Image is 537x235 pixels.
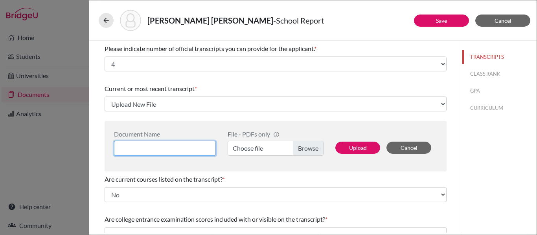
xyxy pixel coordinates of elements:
button: CLASS RANK [462,67,537,81]
button: CURRICULUM [462,101,537,115]
button: Upload [335,142,380,154]
span: Are college entrance examination scores included with or visible on the transcript? [105,215,325,223]
span: info [273,131,280,138]
div: Document Name [114,130,216,138]
span: Please indicate number of official transcripts you can provide for the applicant. [105,45,314,52]
button: GPA [462,84,537,98]
button: TRANSCRIPTS [462,50,537,64]
span: Current or most recent transcript [105,85,195,92]
label: Choose file [228,141,324,156]
span: Are current courses listed on the transcript? [105,175,223,183]
span: - School Report [273,16,324,25]
div: File - PDFs only [228,130,324,138]
button: Cancel [386,142,431,154]
strong: [PERSON_NAME] [PERSON_NAME] [147,16,273,25]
